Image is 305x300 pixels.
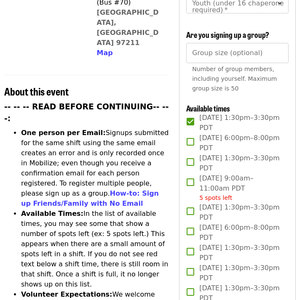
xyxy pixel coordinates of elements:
span: [DATE] 1:30pm–3:30pm PDT [199,263,282,283]
button: Map [97,48,113,58]
li: In the list of available times, you may see some that show a number of spots left (ex: 5 spots le... [21,209,169,289]
strong: -- -- -- READ BEFORE CONTINUING-- -- -: [4,102,169,123]
span: About this event [4,84,69,98]
span: [DATE] 1:30pm–3:30pm PDT [199,243,282,263]
span: Number of group members, including yourself. Maximum group size is 50 [192,66,277,92]
span: [DATE] 6:00pm–8:00pm PDT [199,223,282,243]
span: [DATE] 1:30pm–3:30pm PDT [199,113,282,133]
span: [DATE] 1:30pm–3:30pm PDT [199,202,282,223]
a: [GEOGRAPHIC_DATA], [GEOGRAPHIC_DATA] 97211 [97,8,159,47]
span: 5 spots left [199,194,232,201]
span: Map [97,49,113,57]
strong: Volunteer Expectations: [21,290,112,298]
strong: One person per Email: [21,129,106,137]
span: [DATE] 6:00pm–8:00pm PDT [199,133,282,153]
span: [DATE] 1:30pm–3:30pm PDT [199,153,282,173]
input: [object Object] [186,43,289,63]
strong: Available Times: [21,210,83,218]
span: [DATE] 9:00am–11:00am PDT [199,173,282,202]
li: Signups submitted for the same shift using the same email creates an error and is only recorded o... [21,128,169,209]
span: Are you signing up a group? [186,29,269,40]
a: How-to: Sign up Friends/Family with No Email [21,189,159,207]
span: Available times [186,103,230,114]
